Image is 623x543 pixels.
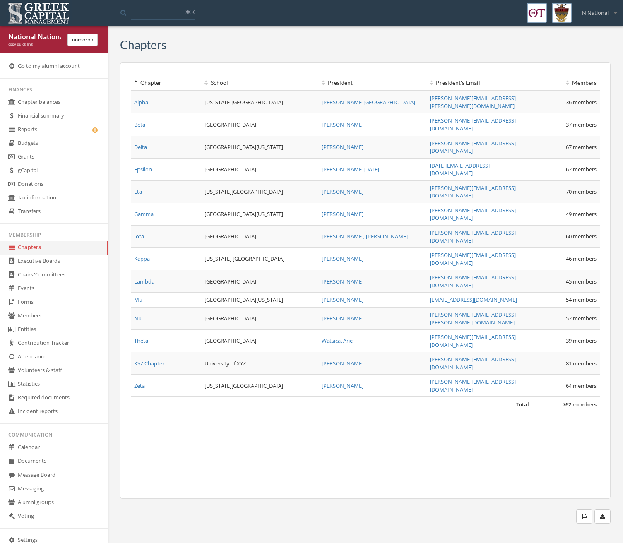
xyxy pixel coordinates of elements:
[201,226,318,248] td: [GEOGRAPHIC_DATA]
[322,360,363,367] a: [PERSON_NAME]
[67,34,98,46] button: unmorph
[430,184,516,199] a: [PERSON_NAME][EMAIL_ADDRESS][DOMAIN_NAME]
[430,251,516,267] a: [PERSON_NAME][EMAIL_ADDRESS][DOMAIN_NAME]
[8,32,61,42] div: National National
[566,99,597,106] span: 36 members
[563,401,597,408] span: 762 members
[322,233,408,240] a: [PERSON_NAME], [PERSON_NAME]
[430,79,531,87] div: President 's Email
[582,9,609,17] span: N National
[201,91,318,113] td: [US_STATE][GEOGRAPHIC_DATA]
[430,378,516,393] a: [PERSON_NAME][EMAIL_ADDRESS][DOMAIN_NAME]
[322,121,363,128] a: [PERSON_NAME]
[566,188,597,195] span: 70 members
[322,382,363,389] a: [PERSON_NAME]
[430,162,490,177] a: [DATE][EMAIL_ADDRESS][DOMAIN_NAME]
[566,360,597,367] span: 81 members
[566,315,597,322] span: 52 members
[566,278,597,285] span: 45 members
[134,99,148,106] a: Alpha
[566,296,597,303] span: 54 members
[201,248,318,270] td: [US_STATE] [GEOGRAPHIC_DATA]
[201,180,318,203] td: [US_STATE][GEOGRAPHIC_DATA]
[322,166,379,173] a: [PERSON_NAME][DATE]
[134,278,154,285] a: Lambda
[430,356,516,371] a: [PERSON_NAME][EMAIL_ADDRESS][DOMAIN_NAME]
[430,94,516,110] a: [PERSON_NAME][EMAIL_ADDRESS][PERSON_NAME][DOMAIN_NAME]
[134,166,152,173] a: Epsilon
[120,38,166,51] h3: Chapters
[322,255,363,262] a: [PERSON_NAME]
[201,270,318,293] td: [GEOGRAPHIC_DATA]
[430,333,516,348] a: [PERSON_NAME][EMAIL_ADDRESS][DOMAIN_NAME]
[430,229,516,244] a: [PERSON_NAME][EMAIL_ADDRESS][DOMAIN_NAME]
[8,42,61,47] div: copy quick link
[134,360,164,367] a: XYZ Chapter
[430,207,516,222] a: [PERSON_NAME][EMAIL_ADDRESS][DOMAIN_NAME]
[322,315,363,322] a: [PERSON_NAME]
[201,113,318,136] td: [GEOGRAPHIC_DATA]
[134,79,198,87] div: Chapter
[134,337,148,344] a: Theta
[134,143,147,151] a: Delta
[134,382,145,389] a: Zeta
[322,99,415,106] a: [PERSON_NAME][GEOGRAPHIC_DATA]
[322,278,363,285] a: [PERSON_NAME]
[134,210,154,218] a: Gamma
[201,158,318,180] td: [GEOGRAPHIC_DATA]
[134,315,142,322] a: Nu
[537,79,597,87] div: Members
[566,255,597,262] span: 46 members
[322,296,363,303] a: [PERSON_NAME]
[430,117,516,132] a: [PERSON_NAME][EMAIL_ADDRESS][DOMAIN_NAME]
[201,330,318,352] td: [GEOGRAPHIC_DATA]
[430,274,516,289] a: [PERSON_NAME][EMAIL_ADDRESS][DOMAIN_NAME]
[566,337,597,344] span: 39 members
[566,233,597,240] span: 60 members
[185,8,195,16] span: ⌘K
[201,203,318,225] td: [GEOGRAPHIC_DATA][US_STATE]
[566,382,597,389] span: 64 members
[134,233,144,240] a: Iota
[134,121,145,128] a: Beta
[566,143,597,151] span: 67 members
[204,79,315,87] div: School
[134,188,142,195] a: Eta
[134,296,142,303] a: Mu
[322,143,363,151] a: [PERSON_NAME]
[201,375,318,397] td: [US_STATE][GEOGRAPHIC_DATA]
[566,121,597,128] span: 37 members
[430,139,516,155] a: [PERSON_NAME][EMAIL_ADDRESS][DOMAIN_NAME]
[322,188,363,195] a: [PERSON_NAME]
[201,307,318,329] td: [GEOGRAPHIC_DATA]
[134,255,150,262] a: Kappa
[201,352,318,375] td: University of XYZ
[322,337,353,344] a: Watsica, Arie
[430,296,517,303] a: [EMAIL_ADDRESS][DOMAIN_NAME]
[566,166,597,173] span: 62 members
[577,3,617,17] div: N National
[322,210,363,218] a: [PERSON_NAME]
[566,210,597,218] span: 49 members
[201,136,318,158] td: [GEOGRAPHIC_DATA][US_STATE]
[131,397,534,412] td: Total:
[430,311,516,326] a: [PERSON_NAME][EMAIL_ADDRESS][PERSON_NAME][DOMAIN_NAME]
[201,293,318,308] td: [GEOGRAPHIC_DATA][US_STATE]
[322,79,423,87] div: President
